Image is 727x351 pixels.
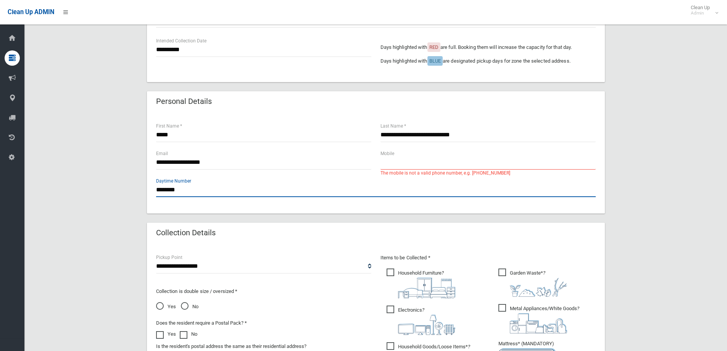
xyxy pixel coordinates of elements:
label: No [180,330,197,339]
p: Days highlighted with are full. Booking them will increase the capacity for that day. [380,43,596,52]
span: BLUE [429,58,441,64]
span: No [181,302,198,311]
img: 394712a680b73dbc3d2a6a3a7ffe5a07.png [398,315,455,335]
header: Personal Details [147,94,221,109]
span: Garden Waste* [498,269,567,297]
img: 4fd8a5c772b2c999c83690221e5242e0.png [510,278,567,297]
span: Yes [156,302,176,311]
small: Admin [691,10,710,16]
span: Clean Up ADMIN [8,8,54,16]
label: Yes [156,330,176,339]
span: Metal Appliances/White Goods [498,304,579,333]
header: Collection Details [147,225,225,240]
span: Clean Up [687,5,717,16]
i: ? [398,270,455,298]
span: Electronics [387,306,455,335]
span: The mobile is not a valid phone number, e.g. [PHONE_NUMBER] [380,169,510,177]
span: Household Furniture [387,269,455,298]
img: aa9efdbe659d29b613fca23ba79d85cb.png [398,278,455,298]
p: Collection is double size / oversized * [156,287,371,296]
i: ? [510,270,567,297]
img: 36c1b0289cb1767239cdd3de9e694f19.png [510,313,567,333]
label: Is the resident's postal address the same as their residential address? [156,342,306,351]
p: Items to be Collected * [380,253,596,262]
i: ? [510,306,579,333]
p: Days highlighted with are designated pickup days for zone the selected address. [380,57,596,66]
label: Does the resident require a Postal Pack? * [156,319,247,328]
i: ? [398,307,455,335]
span: RED [429,44,438,50]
